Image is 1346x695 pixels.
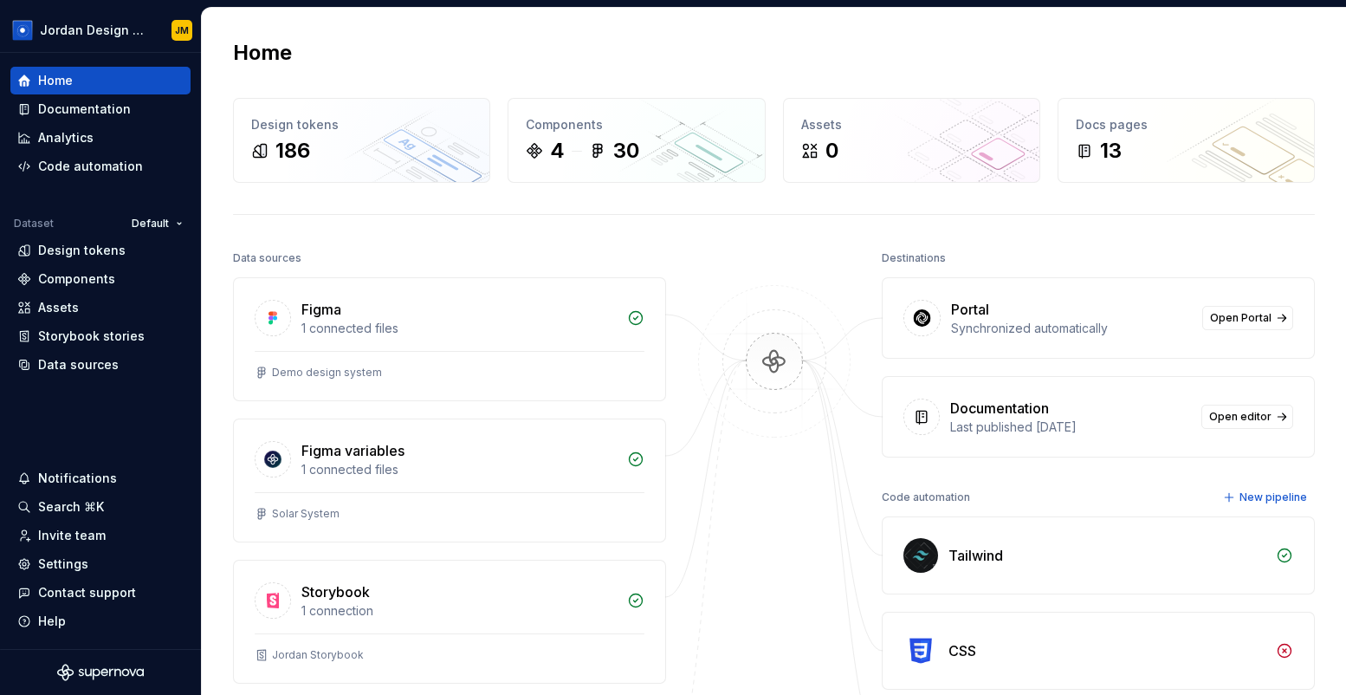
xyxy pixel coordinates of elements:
[508,98,765,183] a: Components430
[57,664,144,681] svg: Supernova Logo
[10,522,191,549] a: Invite team
[38,299,79,316] div: Assets
[233,246,301,270] div: Data sources
[10,124,191,152] a: Analytics
[526,116,747,133] div: Components
[825,137,838,165] div: 0
[1201,405,1293,429] a: Open editor
[950,419,1191,436] div: Last published [DATE]
[14,217,54,231] div: Dataset
[272,648,364,662] div: Jordan Storybook
[10,464,191,492] button: Notifications
[38,356,119,373] div: Data sources
[38,470,117,487] div: Notifications
[301,299,341,320] div: Figma
[10,153,191,180] a: Code automation
[38,101,131,118] div: Documentation
[948,545,1003,566] div: Tailwind
[38,498,104,516] div: Search ⌘K
[10,294,191,322] a: Assets
[124,211,191,236] button: Default
[38,158,143,175] div: Code automation
[233,39,292,67] h2: Home
[233,98,490,183] a: Design tokens186
[1058,98,1315,183] a: Docs pages13
[233,277,666,401] a: Figma1 connected filesDemo design system
[613,137,639,165] div: 30
[175,23,189,37] div: JM
[10,351,191,379] a: Data sources
[10,322,191,350] a: Storybook stories
[3,11,197,49] button: Jordan Design SystemJM
[272,366,382,380] div: Demo design system
[38,270,115,288] div: Components
[38,242,126,259] div: Design tokens
[12,20,33,41] img: 049812b6-2877-400d-9dc9-987621144c16.png
[38,555,88,573] div: Settings
[550,137,565,165] div: 4
[10,550,191,578] a: Settings
[951,320,1192,337] div: Synchronized automatically
[783,98,1040,183] a: Assets0
[301,440,404,461] div: Figma variables
[38,527,106,544] div: Invite team
[301,461,617,478] div: 1 connected files
[948,640,976,661] div: CSS
[38,613,66,630] div: Help
[301,320,617,337] div: 1 connected files
[1209,410,1272,424] span: Open editor
[10,493,191,521] button: Search ⌘K
[233,560,666,684] a: Storybook1 connectionJordan Storybook
[10,607,191,635] button: Help
[882,485,970,510] div: Code automation
[40,22,151,39] div: Jordan Design System
[882,246,946,270] div: Destinations
[10,95,191,123] a: Documentation
[10,579,191,607] button: Contact support
[275,137,310,165] div: 186
[1239,490,1307,504] span: New pipeline
[950,398,1049,419] div: Documentation
[132,217,169,231] span: Default
[233,419,666,542] a: Figma variables1 connected filesSolar System
[38,328,145,345] div: Storybook stories
[801,116,1022,133] div: Assets
[251,116,472,133] div: Design tokens
[301,581,370,602] div: Storybook
[10,237,191,264] a: Design tokens
[10,67,191,94] a: Home
[1218,485,1315,510] button: New pipeline
[38,72,73,89] div: Home
[38,584,136,601] div: Contact support
[1076,116,1297,133] div: Docs pages
[10,265,191,293] a: Components
[1210,311,1272,325] span: Open Portal
[301,602,617,620] div: 1 connection
[951,299,989,320] div: Portal
[38,129,94,146] div: Analytics
[272,507,340,521] div: Solar System
[1202,306,1293,330] a: Open Portal
[1100,137,1122,165] div: 13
